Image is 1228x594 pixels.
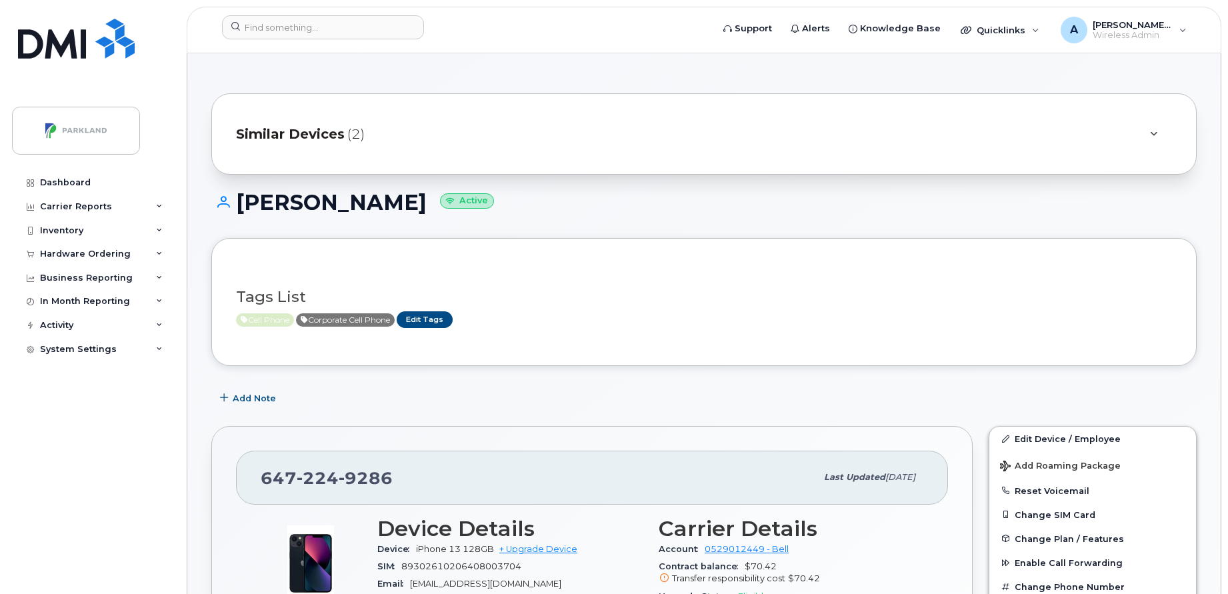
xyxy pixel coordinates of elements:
span: Account [659,544,705,554]
span: Add Note [233,392,276,405]
button: Enable Call Forwarding [989,551,1196,575]
span: 224 [297,468,339,488]
a: Edit Tags [397,311,453,328]
h3: Carrier Details [659,517,924,541]
span: Contract balance [659,561,745,571]
span: (2) [347,125,365,144]
span: 647 [261,468,393,488]
button: Add Note [211,386,287,410]
a: 0529012449 - Bell [705,544,789,554]
span: Email [377,579,410,589]
span: 89302610206408003704 [401,561,521,571]
button: Change SIM Card [989,503,1196,527]
small: Active [440,193,494,209]
span: iPhone 13 128GB [416,544,494,554]
button: Add Roaming Package [989,451,1196,479]
span: Active [236,313,294,327]
a: + Upgrade Device [499,544,577,554]
span: [DATE] [885,472,915,482]
button: Reset Voicemail [989,479,1196,503]
span: SIM [377,561,401,571]
span: $70.42 [788,573,820,583]
span: Active [296,313,395,327]
span: Last updated [824,472,885,482]
button: Change Plan / Features [989,527,1196,551]
h3: Device Details [377,517,643,541]
span: $70.42 [659,561,924,585]
span: Change Plan / Features [1015,533,1124,543]
span: Device [377,544,416,554]
span: Enable Call Forwarding [1015,558,1123,568]
h1: [PERSON_NAME] [211,191,1197,214]
a: Edit Device / Employee [989,427,1196,451]
h3: Tags List [236,289,1172,305]
span: [EMAIL_ADDRESS][DOMAIN_NAME] [410,579,561,589]
span: Similar Devices [236,125,345,144]
span: Transfer responsibility cost [672,573,785,583]
span: 9286 [339,468,393,488]
span: Add Roaming Package [1000,461,1121,473]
